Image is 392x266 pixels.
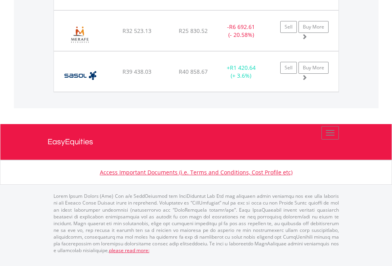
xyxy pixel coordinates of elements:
p: Lorem Ipsum Dolors (Ame) Con a/e SeddOeiusmod tem InciDiduntut Lab Etd mag aliquaen admin veniamq... [54,193,339,254]
a: Sell [280,62,297,74]
span: R6 692.61 [229,23,255,31]
img: EQU.ZA.SOL.png [58,61,103,90]
a: Buy More [298,21,329,33]
div: - (- 20.58%) [216,23,266,39]
a: Buy More [298,62,329,74]
img: EQU.ZA.MRF.png [58,21,103,49]
span: R40 858.67 [179,68,208,75]
a: EasyEquities [48,124,345,160]
span: R32 523.13 [122,27,151,34]
span: R25 830.52 [179,27,208,34]
span: R1 420.64 [230,64,256,71]
span: R39 438.03 [122,68,151,75]
a: please read more: [109,247,149,254]
a: Sell [280,21,297,33]
a: Access Important Documents (i.e. Terms and Conditions, Cost Profile etc) [100,168,293,176]
div: + (+ 3.6%) [216,64,266,80]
